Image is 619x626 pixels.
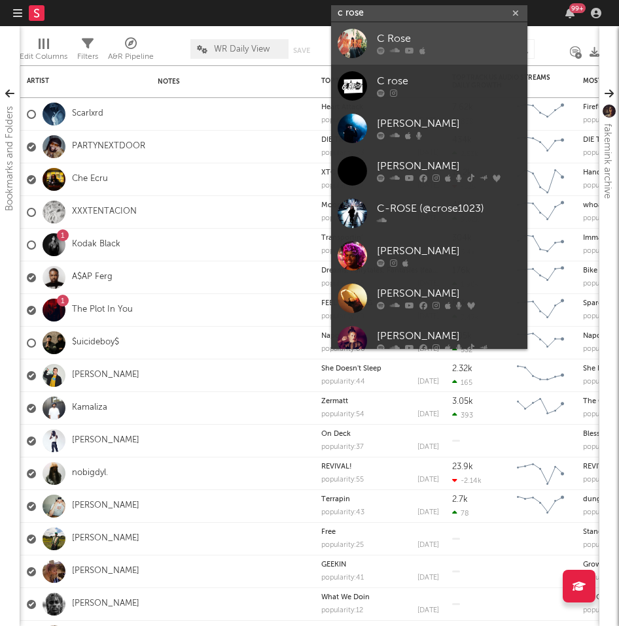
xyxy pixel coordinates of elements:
[214,45,270,54] span: WR Daily View
[321,476,364,484] div: popularity: 55
[321,137,439,144] div: DIE TRYING
[72,501,139,512] a: [PERSON_NAME]
[321,365,439,372] div: She Doesn't Sleep
[377,74,521,90] div: C rose
[72,141,145,152] a: PARTYNEXTDOOR
[72,435,139,446] a: [PERSON_NAME]
[321,542,364,549] div: popularity: 25
[72,108,103,120] a: Scarlxrd
[321,300,372,307] a: FEEL NOTHING
[321,104,439,111] div: Heart Attack
[331,5,527,22] input: Search for artists
[331,22,527,65] a: C Rose
[452,509,469,518] div: 78
[452,346,472,354] div: 532
[331,107,527,150] a: [PERSON_NAME]
[108,49,154,65] div: A&R Pipeline
[511,457,570,490] svg: Chart title
[511,163,570,196] svg: Chart title
[158,78,289,86] div: Notes
[321,463,352,470] a: REVIVAL!
[377,329,521,344] div: [PERSON_NAME]
[583,431,609,438] a: Blessed
[321,202,439,209] div: Moonlight
[321,431,439,438] div: On Deck
[72,174,108,185] a: Che Ecru
[321,509,364,516] div: popularity: 43
[331,192,527,235] a: C-ROSE (@crose1023)
[511,392,570,425] svg: Chart title
[72,305,133,316] a: The Plot In You
[321,235,439,242] div: Transportin'
[321,202,357,209] a: Moonlight
[20,33,67,71] div: Edit Columns
[321,248,364,255] div: popularity: 78
[72,337,119,348] a: $uicideboy$
[72,533,139,544] a: [PERSON_NAME]
[321,104,363,111] a: Heart Attack
[321,333,355,340] a: Napoleon
[452,365,472,373] div: 2.32k
[417,476,439,484] div: [DATE]
[321,411,364,418] div: popularity: 54
[583,333,616,340] a: Napoleon
[321,574,364,582] div: popularity: 41
[331,235,527,277] a: [PERSON_NAME]
[321,235,363,242] a: Transportin'
[321,280,364,288] div: popularity: 76
[72,370,139,381] a: [PERSON_NAME]
[72,239,120,250] a: Kodak Black
[511,327,570,359] svg: Chart title
[321,594,439,601] div: What We Doin
[377,31,521,47] div: C Rose
[511,98,570,131] svg: Chart title
[511,196,570,229] svg: Chart title
[452,411,473,420] div: 393
[20,49,67,65] div: Edit Columns
[452,463,473,471] div: 23.9k
[72,272,113,283] a: A$AP Ferg
[511,490,570,523] svg: Chart title
[331,150,527,192] a: [PERSON_NAME]
[331,65,527,107] a: C rose
[583,104,604,111] a: Firefly
[321,313,364,320] div: popularity: 70
[72,599,139,610] a: [PERSON_NAME]
[377,286,521,302] div: [PERSON_NAME]
[417,346,439,353] div: [DATE]
[511,229,570,261] svg: Chart title
[331,320,527,362] a: [PERSON_NAME]
[321,529,336,536] a: Free
[72,206,137,218] a: XXXTENTACION
[331,277,527,320] a: [PERSON_NAME]
[511,131,570,163] svg: Chart title
[377,159,521,174] div: [PERSON_NAME]
[417,607,439,614] div: [DATE]
[72,566,139,577] a: [PERSON_NAME]
[417,542,439,549] div: [DATE]
[321,496,350,503] a: Terrapin
[452,378,472,387] div: 165
[321,346,365,353] div: popularity: 80
[321,529,439,536] div: Free
[321,137,360,144] a: DIE TRYING
[583,496,614,503] a: dungeon
[417,574,439,582] div: [DATE]
[321,169,336,176] a: XTC
[321,182,364,189] div: popularity: 57
[77,33,98,71] div: Filters
[77,49,98,65] div: Filters
[321,431,351,438] a: On Deck
[321,561,439,568] div: GEEKIN
[321,378,365,386] div: popularity: 44
[321,561,346,568] a: GEEKIN
[321,496,439,503] div: Terrapin
[321,398,439,405] div: Zermatt
[321,444,364,451] div: popularity: 37
[511,261,570,294] svg: Chart title
[2,106,18,211] div: Bookmarks and Folders
[27,77,125,85] div: Artist
[321,365,381,372] a: She Doesn't Sleep
[377,201,521,217] div: C-ROSE (@crose1023)
[321,215,364,222] div: popularity: 82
